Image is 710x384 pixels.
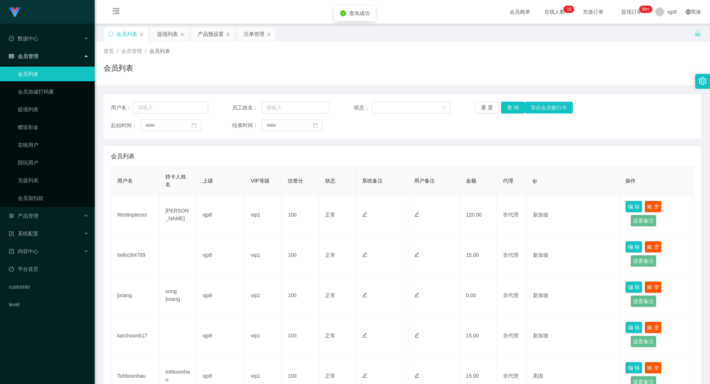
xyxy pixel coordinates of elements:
[180,32,185,37] i: 图标: close
[639,6,652,13] sup: 189
[694,30,701,37] i: 图标: unlock
[18,67,89,81] a: 会员列表
[226,32,230,37] i: 图标: close
[564,6,574,13] sup: 10
[104,62,133,74] h1: 会员列表
[699,77,707,85] i: 图标: setting
[198,27,224,41] div: 产品预设置
[503,373,518,379] span: 非代理
[139,32,144,37] i: 图标: close
[197,235,245,275] td: xjp8
[686,9,691,14] i: 图标: global
[111,316,159,356] td: karchoon617
[645,322,662,333] button: 账 变
[18,173,89,188] a: 充值列表
[460,235,497,275] td: 15.00
[527,235,620,275] td: 新加坡
[414,292,419,298] i: 图标: edit
[630,215,656,227] button: 设置备注
[503,333,518,339] span: 非代理
[645,362,662,374] button: 账 变
[251,178,270,184] span: VIP等级
[117,178,133,184] span: 用户名
[282,235,319,275] td: 100
[503,252,518,258] span: 非代理
[288,178,303,184] span: 信誉分
[244,27,264,41] div: 注单管理
[9,35,38,41] span: 数据中心
[645,241,662,253] button: 账 变
[525,102,573,113] button: 导出会员银行卡
[625,178,636,184] span: 操作
[145,48,146,54] span: /
[149,48,170,54] span: 会员列表
[18,120,89,135] a: 赠送彩金
[282,275,319,316] td: 100
[9,231,14,236] i: 图标: form
[340,10,346,16] i: icon: check-circle
[9,7,21,18] img: logo.9652507e.png
[121,48,142,54] span: 会员管理
[9,53,38,59] span: 会员管理
[362,178,383,184] span: 系统备注
[9,231,38,237] span: 系统配置
[354,104,372,112] span: 状态：
[157,27,178,41] div: 提现列表
[630,295,656,307] button: 设置备注
[111,104,133,112] span: 用户名：
[165,174,186,187] span: 持卡人姓名
[362,333,367,338] i: 图标: edit
[645,201,662,213] button: 账 变
[9,213,14,218] i: 图标: appstore-o
[362,292,367,298] i: 图标: edit
[625,201,642,213] button: 编 辑
[325,373,335,379] span: 正常
[9,54,14,59] i: 图标: table
[579,9,607,14] span: 充值订单
[569,6,571,13] p: 0
[527,195,620,235] td: 新加坡
[159,195,196,235] td: [PERSON_NAME]
[104,0,129,24] i: 图标: menu-fold
[414,333,419,338] i: 图标: edit
[245,275,282,316] td: vip1
[625,281,642,293] button: 编 辑
[442,105,446,111] i: 图标: down
[325,333,335,339] span: 正常
[192,123,197,128] i: 图标: calendar
[630,255,656,267] button: 设置备注
[245,195,282,235] td: vip1
[503,178,513,184] span: 代理
[362,252,367,257] i: 图标: edit
[267,32,271,37] i: 图标: close
[362,212,367,217] i: 图标: edit
[460,275,497,316] td: 0.00
[325,212,335,218] span: 正常
[645,281,662,293] button: 账 变
[9,249,14,254] i: 图标: profile
[475,102,499,113] button: 重 置
[414,212,419,217] i: 图标: edit
[245,235,282,275] td: vip1
[460,195,497,235] td: 120.00
[197,316,245,356] td: xjp8
[9,262,89,276] a: 图标: dashboard平台首页
[460,316,497,356] td: 15.00
[111,195,159,235] td: Restinpieces
[414,178,435,184] span: 用户备注
[625,362,642,374] button: 编 辑
[9,36,14,41] i: 图标: check-circle-o
[18,155,89,170] a: 陪玩用户
[325,292,335,298] span: 正常
[111,275,159,316] td: jixiang
[414,373,419,378] i: 图标: edit
[18,102,89,117] a: 提现列表
[466,178,476,184] span: 金额
[503,292,518,298] span: 非代理
[325,252,335,258] span: 正常
[117,48,118,54] span: /
[313,123,318,128] i: 图标: calendar
[9,297,89,312] a: level
[533,178,537,184] span: ip
[527,275,620,316] td: 新加坡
